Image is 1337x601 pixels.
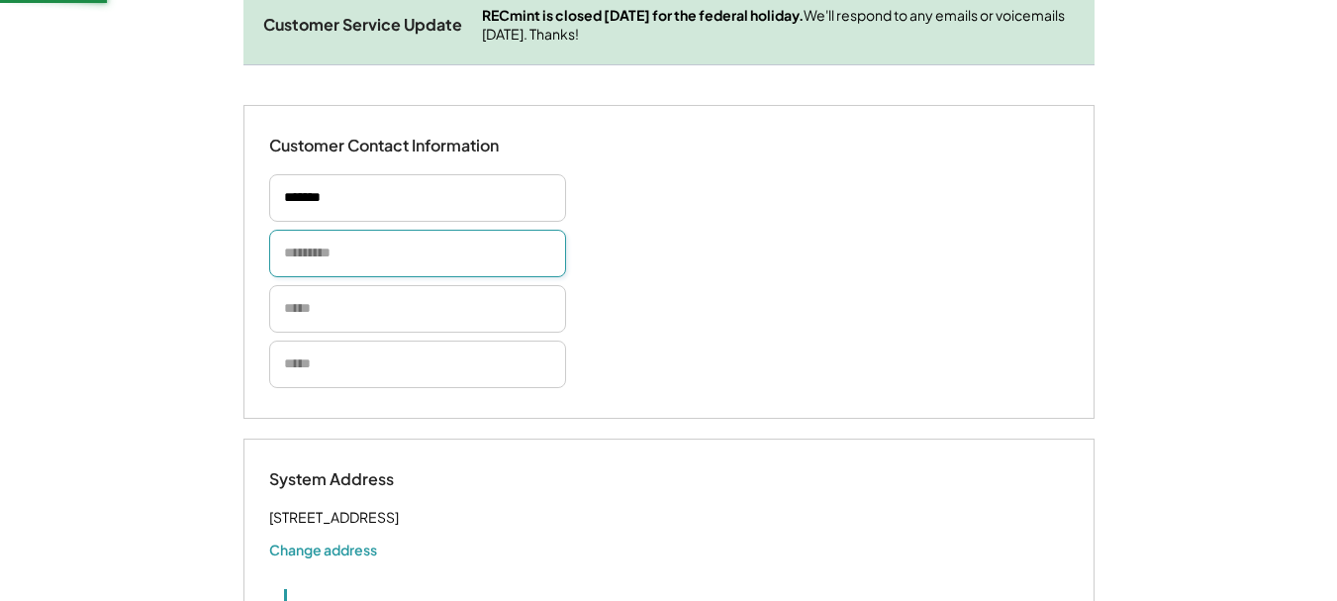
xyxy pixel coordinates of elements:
strong: RECmint is closed [DATE] for the federal holiday. [482,6,804,24]
div: We'll respond to any emails or voicemails [DATE]. Thanks! [482,6,1075,45]
div: Customer Contact Information [269,136,499,156]
div: System Address [269,469,467,490]
div: [STREET_ADDRESS] [269,505,399,530]
button: Change address [269,540,377,559]
div: Customer Service Update [263,15,462,36]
